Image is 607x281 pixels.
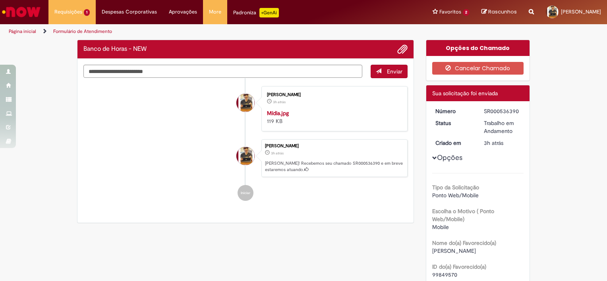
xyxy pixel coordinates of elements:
[397,44,408,54] button: Adicionar anexos
[432,223,449,231] span: Mobile
[9,28,36,35] a: Página inicial
[484,139,521,147] div: 27/08/2025 13:07:53
[371,65,408,78] button: Enviar
[432,90,498,97] span: Sua solicitação foi enviada
[432,239,496,246] b: Nome do(a) Favorecido(a)
[463,9,470,16] span: 2
[169,8,197,16] span: Aprovações
[83,139,408,177] li: Taciana Dos Reis
[273,100,286,104] span: 3h atrás
[484,107,521,115] div: SR000536390
[432,263,486,270] b: ID do(a) Favorecido(a)
[432,247,476,254] span: [PERSON_NAME]
[271,151,284,156] time: 27/08/2025 13:07:53
[484,119,521,135] div: Trabalho em Andamento
[83,78,408,209] ul: Histórico de tíquete
[429,139,478,147] dt: Criado em
[233,8,279,17] div: Padroniza
[209,8,221,16] span: More
[84,9,90,16] span: 1
[429,107,478,115] dt: Número
[432,208,494,223] b: Escolha o Motivo ( Ponto Web/Mobile)
[481,8,517,16] a: Rascunhos
[1,4,42,20] img: ServiceNow
[387,68,402,75] span: Enviar
[488,8,517,15] span: Rascunhos
[432,271,457,278] span: 99849570
[53,28,112,35] a: Formulário de Atendimento
[561,8,601,15] span: [PERSON_NAME]
[102,8,157,16] span: Despesas Corporativas
[426,40,530,56] div: Opções do Chamado
[236,147,255,165] div: Taciana Dos Reis
[432,184,479,191] b: Tipo da Solicitação
[432,62,524,75] button: Cancelar Chamado
[83,46,147,53] h2: Banco de Horas - NEW Histórico de tíquete
[265,160,403,173] p: [PERSON_NAME]! Recebemos seu chamado SR000536390 e em breve estaremos atuando.
[83,65,362,78] textarea: Digite sua mensagem aqui...
[267,110,289,117] a: Mídia.jpg
[432,192,479,199] span: Ponto Web/Mobile
[271,151,284,156] span: 3h atrás
[439,8,461,16] span: Favoritos
[267,92,399,97] div: [PERSON_NAME]
[265,144,403,148] div: [PERSON_NAME]
[484,139,503,146] time: 27/08/2025 13:07:53
[6,24,399,39] ul: Trilhas de página
[259,8,279,17] p: +GenAi
[267,109,399,125] div: 119 KB
[273,100,286,104] time: 27/08/2025 13:07:43
[484,139,503,146] span: 3h atrás
[54,8,82,16] span: Requisições
[236,94,255,112] div: Taciana Dos Reis
[429,119,478,127] dt: Status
